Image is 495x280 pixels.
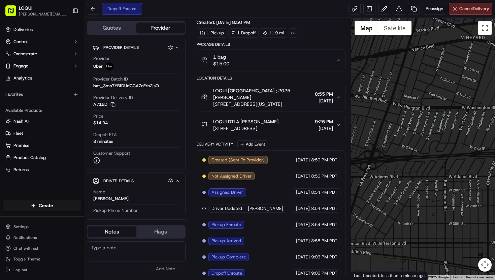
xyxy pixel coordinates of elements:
a: Returns [5,167,78,173]
button: A712D [93,101,115,107]
div: 8 minutes [93,138,113,145]
div: 1 Pickup [197,28,227,38]
span: Provider [93,56,110,62]
span: $15.00 [213,60,229,67]
span: Name [93,189,105,195]
button: Chat with us! [3,244,81,253]
a: Product Catalog [5,155,78,161]
span: Assigned Driver [211,189,243,195]
span: [DATE] [296,222,310,228]
span: [DATE] [315,97,333,104]
span: Created (Sent To Provider) [211,157,265,163]
div: Last Updated: less than a minute ago [351,271,428,280]
div: [PERSON_NAME] [93,196,129,202]
span: Driver Details [103,178,134,184]
span: Deliveries [13,27,33,33]
span: Pickup Arrived [211,238,241,244]
button: Fleet [3,128,81,139]
span: [DATE] [296,254,310,260]
input: Got a question? Start typing here... [18,43,121,51]
span: Analytics [13,75,32,81]
button: Toggle Theme [3,254,81,264]
span: Customer Support [93,150,130,156]
span: [PERSON_NAME] [248,206,283,212]
div: Favorites [3,89,81,100]
button: Engage [3,61,81,71]
img: Google [353,271,375,280]
div: 💻 [57,133,62,138]
span: $14.94 [93,120,108,126]
button: Provider Details [93,42,180,53]
div: 📗 [7,133,12,138]
span: 8:50 PM PDT [311,173,337,179]
button: Reassign [423,3,446,15]
button: LOQUI DTLA [PERSON_NAME][STREET_ADDRESS]9:25 PM[DATE] [197,114,345,136]
button: Map camera controls [478,258,492,272]
span: Nash AI [13,118,29,124]
button: Returns [3,164,81,175]
span: Regen Pajulas [21,104,49,110]
span: API Documentation [64,132,108,139]
button: Flags [136,226,185,237]
button: Control [3,36,81,47]
span: Pylon [67,149,81,154]
span: Provider Delivery ID [93,95,133,101]
span: Orchestrate [13,51,37,57]
a: Powered byPylon [47,149,81,154]
a: Report a map error [466,275,493,279]
span: 8:50 PM PDT [311,157,337,163]
button: Notes [88,226,136,237]
span: • [51,104,53,110]
button: Start new chat [114,66,123,74]
span: Uber [93,63,103,69]
button: Promise [3,140,81,151]
span: [DATE] [296,238,310,244]
button: Log out [3,265,81,275]
span: LOQUI [GEOGRAPHIC_DATA] ; 2025 [PERSON_NAME] [213,87,312,101]
span: Settings [13,224,29,229]
span: Promise [13,143,29,149]
img: Regen Pajulas [7,98,18,109]
span: Create [39,202,53,209]
button: Show satellite imagery [378,21,411,35]
span: Log out [13,267,27,273]
a: Analytics [3,73,81,84]
button: Provider [136,23,185,33]
span: Engage [13,63,28,69]
div: Location Details [197,75,345,81]
span: bat_3ms7YBfDUdCCAZoErh2jsQ [93,83,159,89]
span: Not Assigned Driver [211,173,252,179]
button: Toggle fullscreen view [478,21,492,35]
a: Nash AI [5,118,78,124]
span: Map data ©2025 Google [412,275,449,279]
a: Deliveries [3,24,81,35]
span: Cancel Delivery [459,6,489,12]
span: [DATE] [296,270,310,276]
a: Open this area in Google Maps (opens a new window) [353,271,375,280]
span: 9:06 PM PDT [311,270,337,276]
span: Dropoff Enroute [211,270,242,276]
span: 8:54 PM PDT [311,206,337,212]
span: Reassign [426,6,443,12]
img: 1736555255976-a54dd68f-1ca7-489b-9aae-adbdc363a1c4 [7,64,19,76]
span: Toggle Theme [13,256,40,262]
span: Price [93,113,103,119]
span: Knowledge Base [13,132,52,139]
span: 9:25 PM [315,118,333,125]
button: Quotes [88,23,136,33]
p: Welcome 👋 [7,27,123,38]
div: Package Details [197,42,345,47]
span: Pickup Enroute [211,222,241,228]
span: Returns [13,167,29,173]
span: Chat with us! [13,246,38,251]
button: LOQUI [19,5,32,11]
div: We're available if you need us! [23,71,85,76]
span: [DATE] [54,104,68,110]
a: 📗Knowledge Base [4,130,54,142]
button: Add Event [237,140,267,148]
span: 8:55 PM [315,91,333,97]
span: Fleet [13,130,23,136]
span: Pickup Phone Number [93,208,138,214]
img: uber-new-logo.jpeg [105,62,113,70]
